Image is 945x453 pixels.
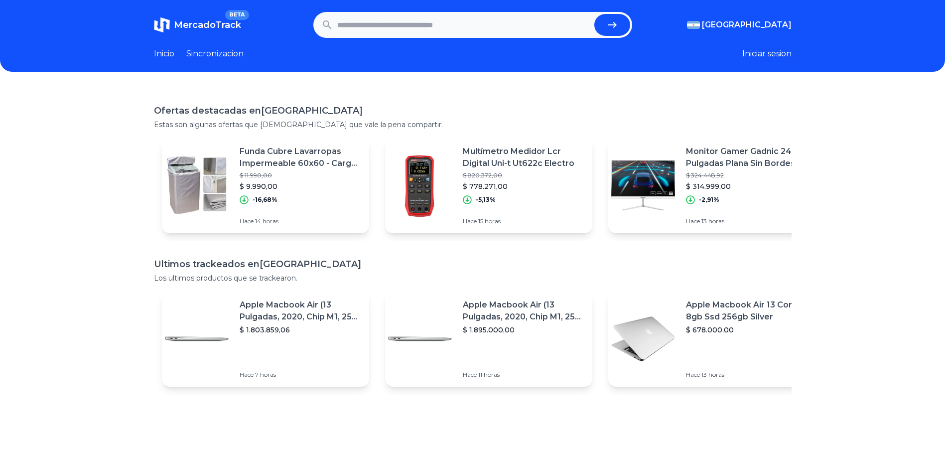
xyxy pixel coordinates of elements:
[154,48,174,60] a: Inicio
[162,291,369,387] a: Featured imageApple Macbook Air (13 Pulgadas, 2020, Chip M1, 256 Gb De Ssd, 8 Gb De Ram) - Plata$...
[608,291,815,387] a: Featured imageApple Macbook Air 13 Core I5 8gb Ssd 256gb Silver$ 678.000,00Hace 13 horas
[154,257,792,271] h1: Ultimos trackeados en [GEOGRAPHIC_DATA]
[463,217,584,225] p: Hace 15 horas
[162,304,232,374] img: Featured image
[240,146,361,169] p: Funda Cubre Lavarropas Impermeable 60x60 - Carga Superior
[742,48,792,60] button: Iniciar sesion
[240,181,361,191] p: $ 9.990,00
[686,217,808,225] p: Hace 13 horas
[686,325,808,335] p: $ 678.000,00
[253,196,277,204] p: -16,68%
[154,120,792,130] p: Estas son algunas ofertas que [DEMOGRAPHIC_DATA] que vale la pena compartir.
[686,181,808,191] p: $ 314.999,00
[385,151,455,220] img: Featured image
[686,171,808,179] p: $ 324.448,92
[463,325,584,335] p: $ 1.895.000,00
[240,299,361,323] p: Apple Macbook Air (13 Pulgadas, 2020, Chip M1, 256 Gb De Ssd, 8 Gb De Ram) - Plata
[463,181,584,191] p: $ 778.271,00
[699,196,719,204] p: -2,91%
[162,138,369,233] a: Featured imageFunda Cubre Lavarropas Impermeable 60x60 - Carga Superior$ 11.990,00$ 9.990,00-16,6...
[162,151,232,220] img: Featured image
[385,291,592,387] a: Featured imageApple Macbook Air (13 Pulgadas, 2020, Chip M1, 256 Gb De Ssd, 8 Gb De Ram) - Plata$...
[186,48,244,60] a: Sincronizacion
[608,151,678,220] img: Featured image
[154,273,792,283] p: Los ultimos productos que se trackearon.
[463,371,584,379] p: Hace 11 horas
[702,19,792,31] span: [GEOGRAPHIC_DATA]
[686,299,808,323] p: Apple Macbook Air 13 Core I5 8gb Ssd 256gb Silver
[463,146,584,169] p: Multímetro Medidor Lcr Digital Uni-t Ut622c Electro
[686,146,808,169] p: Monitor Gamer Gadnic 24 Pulgadas Plana Sin Bordes [PERSON_NAME] Color Blanco
[154,17,241,33] a: MercadoTrackBETA
[240,217,361,225] p: Hace 14 horas
[687,21,700,29] img: Argentina
[463,171,584,179] p: $ 820.372,00
[687,19,792,31] button: [GEOGRAPHIC_DATA]
[240,371,361,379] p: Hace 7 horas
[154,104,792,118] h1: Ofertas destacadas en [GEOGRAPHIC_DATA]
[608,138,815,233] a: Featured imageMonitor Gamer Gadnic 24 Pulgadas Plana Sin Bordes [PERSON_NAME] Color Blanco$ 324.4...
[154,17,170,33] img: MercadoTrack
[174,19,241,30] span: MercadoTrack
[463,299,584,323] p: Apple Macbook Air (13 Pulgadas, 2020, Chip M1, 256 Gb De Ssd, 8 Gb De Ram) - Plata
[385,138,592,233] a: Featured imageMultímetro Medidor Lcr Digital Uni-t Ut622c Electro$ 820.372,00$ 778.271,00-5,13%Ha...
[240,171,361,179] p: $ 11.990,00
[686,371,808,379] p: Hace 13 horas
[476,196,496,204] p: -5,13%
[385,304,455,374] img: Featured image
[240,325,361,335] p: $ 1.803.859,06
[608,304,678,374] img: Featured image
[225,10,249,20] span: BETA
